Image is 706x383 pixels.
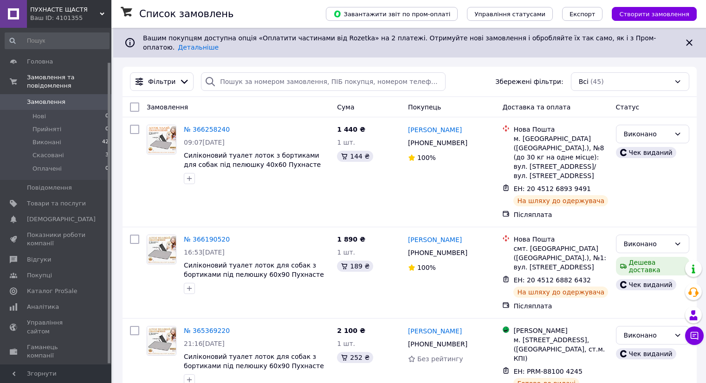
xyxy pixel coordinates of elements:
span: 0 [105,165,109,173]
div: Виконано [624,129,670,139]
a: № 366258240 [184,126,230,133]
span: Cума [337,103,354,111]
div: [PERSON_NAME] [513,326,608,335]
div: На шляху до одержувача [513,287,608,298]
span: ЕН: PRM-88100 4245 [513,368,582,375]
div: м. [GEOGRAPHIC_DATA] ([GEOGRAPHIC_DATA].), №8 (до 30 кг на одне місце): вул. [STREET_ADDRESS]/вул... [513,134,608,180]
a: Силіконовий туалет лоток з бортиками для собак під пелюшку 40х60 Пухнасте Щастя, сірий, НОВИНКА [184,152,321,178]
img: Фото товару [147,326,176,355]
div: Чек виданий [616,147,676,158]
span: 0 [105,125,109,134]
div: Післяплата [513,301,608,311]
div: Виконано [624,330,670,340]
span: Без рейтингу [417,355,463,363]
div: Нова Пошта [513,235,608,244]
div: Чек виданий [616,279,676,290]
img: Фото товару [147,235,176,264]
span: 09:07[DATE] [184,139,225,146]
span: Аналітика [27,303,59,311]
a: Силіконовий туалет лоток для собак з бортиками під пелюшку 60х90 Пухнасте Щастя, сірий,НОВИНКА [184,353,324,379]
span: Всі [579,77,589,86]
span: Головна [27,57,53,66]
span: 1 890 ₴ [337,236,365,243]
span: Покупці [27,271,52,280]
span: Замовлення та повідомлення [27,73,111,90]
a: [PERSON_NAME] [408,326,462,336]
span: Товари та послуги [27,199,86,208]
span: Скасовані [32,151,64,160]
a: № 365369220 [184,327,230,334]
span: 3 [105,151,109,160]
span: 16:53[DATE] [184,249,225,256]
span: Виконані [32,138,61,147]
span: Управління сайтом [27,319,86,335]
a: [PERSON_NAME] [408,125,462,134]
div: На шляху до одержувача [513,195,608,206]
span: ЕН: 20 4512 6882 6432 [513,276,591,284]
div: Виконано [624,239,670,249]
button: Створити замовлення [612,7,697,21]
span: Замовлення [27,98,65,106]
div: смт. [GEOGRAPHIC_DATA] ([GEOGRAPHIC_DATA].), №1: вул. [STREET_ADDRESS] [513,244,608,272]
div: Чек виданий [616,348,676,359]
a: Фото товару [147,326,176,356]
span: Статус [616,103,640,111]
span: Гаманець компанії [27,343,86,360]
h1: Список замовлень [139,8,233,19]
div: [PHONE_NUMBER] [406,136,469,149]
span: Нові [32,112,46,121]
span: 21:16[DATE] [184,340,225,347]
button: Завантажити звіт по пром-оплаті [326,7,458,21]
span: 1 шт. [337,340,355,347]
span: 1 шт. [337,249,355,256]
span: ПУХНАСТЕ ЩАСТЯ [30,6,100,14]
span: Завантажити звіт по пром-оплаті [333,10,450,18]
span: 1 шт. [337,139,355,146]
span: Каталог ProSale [27,287,77,295]
span: Управління статусами [474,11,545,18]
span: Повідомлення [27,184,72,192]
button: Експорт [562,7,603,21]
span: 0 [105,112,109,121]
span: Створити замовлення [619,11,689,18]
input: Пошук за номером замовлення, ПІБ покупця, номером телефону, Email, номером накладної [201,72,446,91]
div: Ваш ID: 4101355 [30,14,111,22]
span: 1 440 ₴ [337,126,365,133]
div: [PHONE_NUMBER] [406,246,469,259]
span: Вашим покупцям доступна опція «Оплатити частинами від Rozetka» на 2 платежі. Отримуйте нові замов... [143,34,656,51]
span: 42 [102,138,109,147]
span: Фільтри [148,77,175,86]
span: Покупець [408,103,441,111]
span: Прийняті [32,125,61,134]
span: Відгуки [27,255,51,264]
a: [PERSON_NAME] [408,235,462,244]
span: 100% [417,154,436,161]
span: (45) [590,78,604,85]
div: Післяплата [513,210,608,219]
span: Оплачені [32,165,62,173]
div: м. [STREET_ADDRESS], ([GEOGRAPHIC_DATA], ст.м. КПІ) [513,335,608,363]
span: Доставка та оплата [502,103,570,111]
a: Силіконовий туалет лоток для собак з бортиками під пелюшку 60х90 Пухнасте Щастя, сірий,НОВИНКА [184,262,324,287]
span: 2 100 ₴ [337,327,365,334]
a: Створити замовлення [602,10,697,17]
img: Фото товару [147,125,176,154]
span: Збережені фільтри: [495,77,563,86]
span: [DEMOGRAPHIC_DATA] [27,215,96,223]
input: Пошук [5,32,110,49]
div: 252 ₴ [337,352,373,363]
a: Детальніше [178,44,219,51]
span: Замовлення [147,103,188,111]
div: Дешева доставка [616,257,689,275]
span: ЕН: 20 4512 6893 9491 [513,185,591,192]
div: 189 ₴ [337,261,373,272]
div: 144 ₴ [337,151,373,162]
button: Чат з покупцем [685,326,704,345]
div: Нова Пошта [513,125,608,134]
div: [PHONE_NUMBER] [406,338,469,351]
